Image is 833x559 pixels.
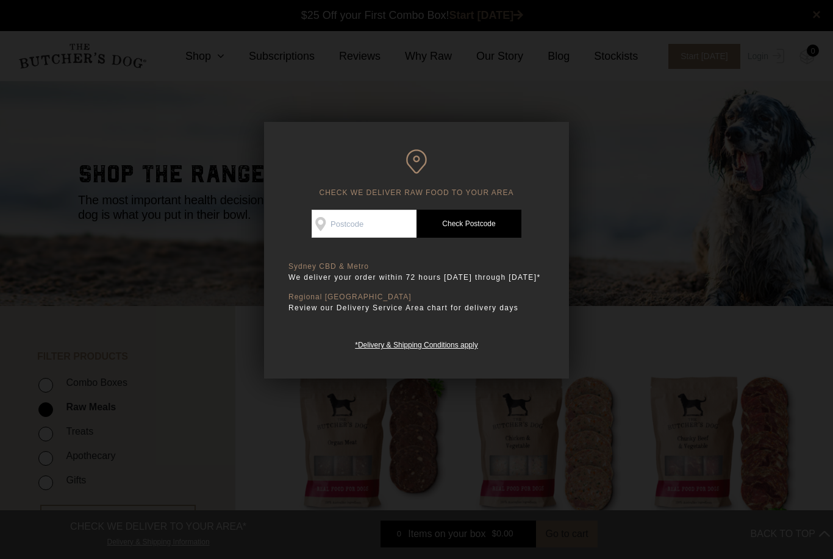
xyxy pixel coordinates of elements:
[288,271,545,283] p: We deliver your order within 72 hours [DATE] through [DATE]*
[288,262,545,271] p: Sydney CBD & Metro
[288,293,545,302] p: Regional [GEOGRAPHIC_DATA]
[416,210,521,238] a: Check Postcode
[288,149,545,198] h6: CHECK WE DELIVER RAW FOOD TO YOUR AREA
[288,302,545,314] p: Review our Delivery Service Area chart for delivery days
[355,338,477,349] a: *Delivery & Shipping Conditions apply
[312,210,416,238] input: Postcode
